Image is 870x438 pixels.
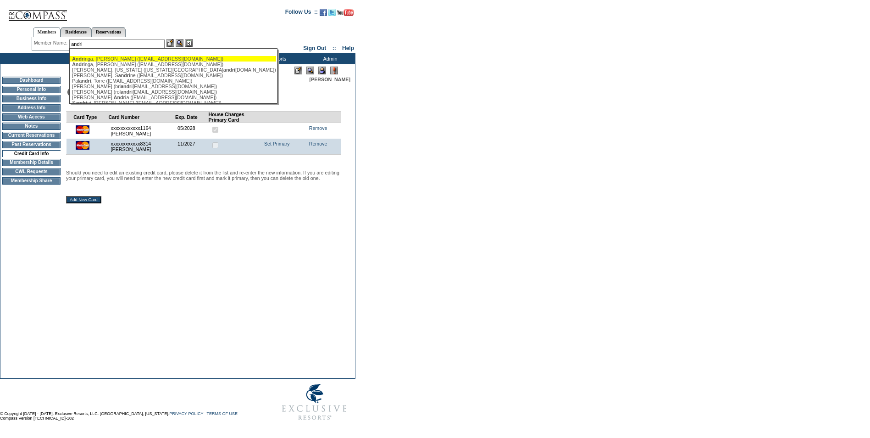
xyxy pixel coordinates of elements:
[33,27,61,37] a: Members
[66,82,250,101] img: pgTtlCreditCardInfo.gif
[79,78,91,84] span: andri
[175,123,208,139] td: 05/2028
[72,62,85,67] span: Andri
[72,67,274,73] div: [PERSON_NAME], [US_STATE] ([US_STATE][GEOGRAPHIC_DATA] [DOMAIN_NAME])
[285,8,318,19] td: Follow Us ::
[2,86,61,93] td: Personal Info
[2,141,61,148] td: Past Reservations
[337,11,354,17] a: Subscribe to our YouTube Channel
[121,89,133,95] span: andri
[91,27,126,37] a: Reservations
[61,27,91,37] a: Residences
[72,84,274,89] div: [PERSON_NAME] (bri [EMAIL_ADDRESS][DOMAIN_NAME])
[109,123,175,139] td: xxxxxxxxxxxx1164 [PERSON_NAME]
[320,9,327,16] img: Become our fan on Facebook
[310,77,350,82] span: [PERSON_NAME]
[309,141,327,146] a: Remove
[121,84,133,89] span: andri
[303,53,355,64] td: Admin
[175,111,208,123] td: Exp. Date
[72,56,85,62] span: Andri
[34,39,69,47] div: Member Name:
[109,111,175,123] td: Card Number
[8,2,67,21] img: Compass Home
[2,95,61,102] td: Business Info
[328,11,336,17] a: Follow us on Twitter
[223,67,235,73] span: andri
[72,62,274,67] div: nga, [PERSON_NAME] ([EMAIL_ADDRESS][DOMAIN_NAME])
[2,177,61,185] td: Membership Share
[66,196,101,203] input: Add New Card
[337,9,354,16] img: Subscribe to our YouTube Channel
[273,379,355,425] img: Exclusive Resorts
[72,56,274,62] div: nga, [PERSON_NAME] ([EMAIL_ADDRESS][DOMAIN_NAME])
[72,78,274,84] div: Pal , Torre ([EMAIL_ADDRESS][DOMAIN_NAME])
[332,45,336,51] span: ::
[208,111,261,123] td: House Charges Primary Card
[2,168,61,175] td: CWL Requests
[264,141,290,146] a: Set Primary
[294,67,302,74] img: Edit Mode
[72,73,274,78] div: [PERSON_NAME], S ne ([EMAIL_ADDRESS][DOMAIN_NAME])
[118,73,130,78] span: andri
[330,67,338,74] img: Log Concern/Member Elevation
[176,39,183,47] img: View
[73,111,108,123] td: Card Type
[166,39,174,47] img: b_edit.gif
[309,125,327,131] a: Remove
[175,139,208,155] td: 11/2027
[72,100,274,106] div: S ni, [PERSON_NAME] ([EMAIL_ADDRESS][DOMAIN_NAME])
[303,45,326,51] a: Sign Out
[2,150,61,157] td: Credit Card Info
[169,411,203,416] a: PRIVACY POLICY
[76,141,89,150] img: icon_cc_mc.gif
[306,67,314,74] img: View Mode
[72,95,274,100] div: [PERSON_NAME], a ([EMAIL_ADDRESS][DOMAIN_NAME])
[207,411,238,416] a: TERMS OF USE
[328,9,336,16] img: Follow us on Twitter
[185,39,193,47] img: Reservations
[2,159,61,166] td: Membership Details
[2,132,61,139] td: Current Reservations
[2,113,61,121] td: Web Access
[75,100,87,106] span: andri
[72,89,274,95] div: [PERSON_NAME] (rol [EMAIL_ADDRESS][DOMAIN_NAME])
[2,77,61,84] td: Dashboard
[320,11,327,17] a: Become our fan on Facebook
[66,170,341,181] p: Should you need to edit an existing credit card, please delete it from the list and re-enter the ...
[318,67,326,74] img: Impersonate
[342,45,354,51] a: Help
[2,123,61,130] td: Notes
[2,104,61,112] td: Address Info
[114,95,127,100] span: Andri
[76,125,89,134] img: icon_cc_mc.gif
[109,139,175,155] td: xxxxxxxxxxxx8314 [PERSON_NAME]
